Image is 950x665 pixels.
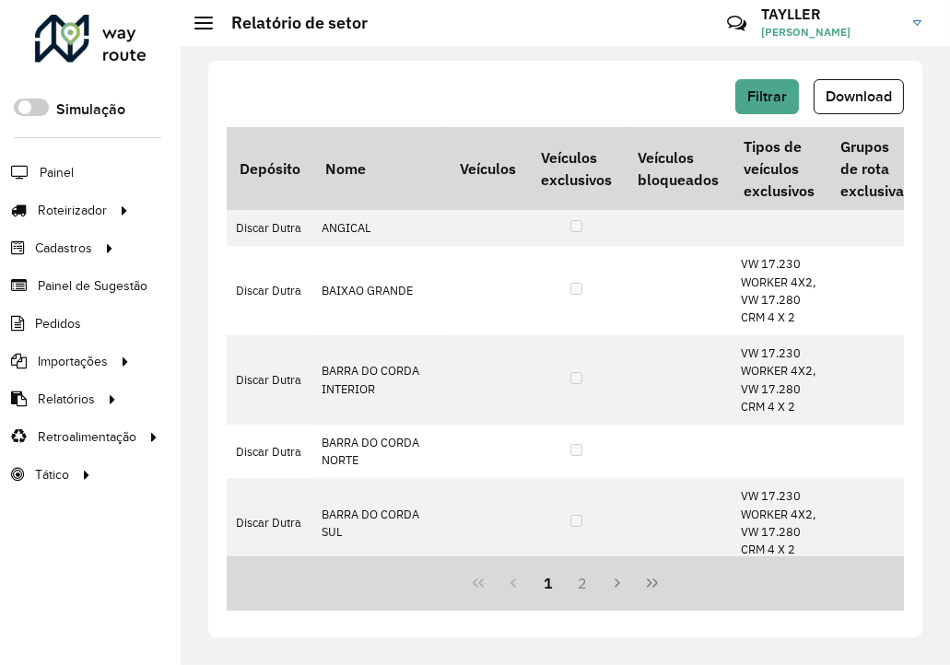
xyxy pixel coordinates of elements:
td: VW 17.230 WORKER 4X2, VW 17.280 CRM 4 X 2 [732,478,827,567]
td: Discar Dutra [227,210,312,246]
h3: TAYLLER [761,6,899,23]
span: Importações [38,352,108,371]
td: BARRA DO CORDA INTERIOR [312,335,447,425]
a: Contato Rápido [717,4,756,43]
button: Last Page [635,566,670,601]
button: 1 [531,566,566,601]
td: BARRA DO CORDA NORTE [312,425,447,478]
span: Download [826,88,892,104]
label: Simulação [56,99,125,121]
th: Veículos exclusivos [529,127,625,210]
button: 2 [566,566,601,601]
td: BAIXAO GRANDE [312,246,447,335]
button: Filtrar [735,79,799,114]
th: Depósito [227,127,312,210]
button: Download [814,79,904,114]
td: Discar Dutra [227,335,312,425]
span: Cadastros [35,239,92,258]
span: Roteirizador [38,201,107,220]
td: ANGICAL [312,210,447,246]
th: Veículos [447,127,528,210]
th: Grupos de rota exclusiva [827,127,916,210]
td: BARRA DO CORDA SUL [312,478,447,567]
span: [PERSON_NAME] [761,24,899,41]
th: Tipos de veículos exclusivos [732,127,827,210]
span: Filtrar [747,88,787,104]
div: Críticas? Dúvidas? Elogios? Sugestões? Entre em contato conosco! [507,6,699,55]
button: Next Page [600,566,635,601]
td: VW 17.230 WORKER 4X2, VW 17.280 CRM 4 X 2 [732,246,827,335]
td: Discar Dutra [227,478,312,567]
span: Painel de Sugestão [38,276,147,296]
span: Painel [40,163,74,182]
span: Retroalimentação [38,427,136,447]
td: Discar Dutra [227,246,312,335]
th: Nome [312,127,447,210]
td: VW 17.230 WORKER 4X2, VW 17.280 CRM 4 X 2 [732,335,827,425]
span: Pedidos [35,314,81,333]
th: Veículos bloqueados [625,127,731,210]
span: Tático [35,465,69,484]
span: Relatórios [38,390,95,409]
td: Discar Dutra [227,425,312,478]
h2: Relatório de setor [213,13,368,33]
